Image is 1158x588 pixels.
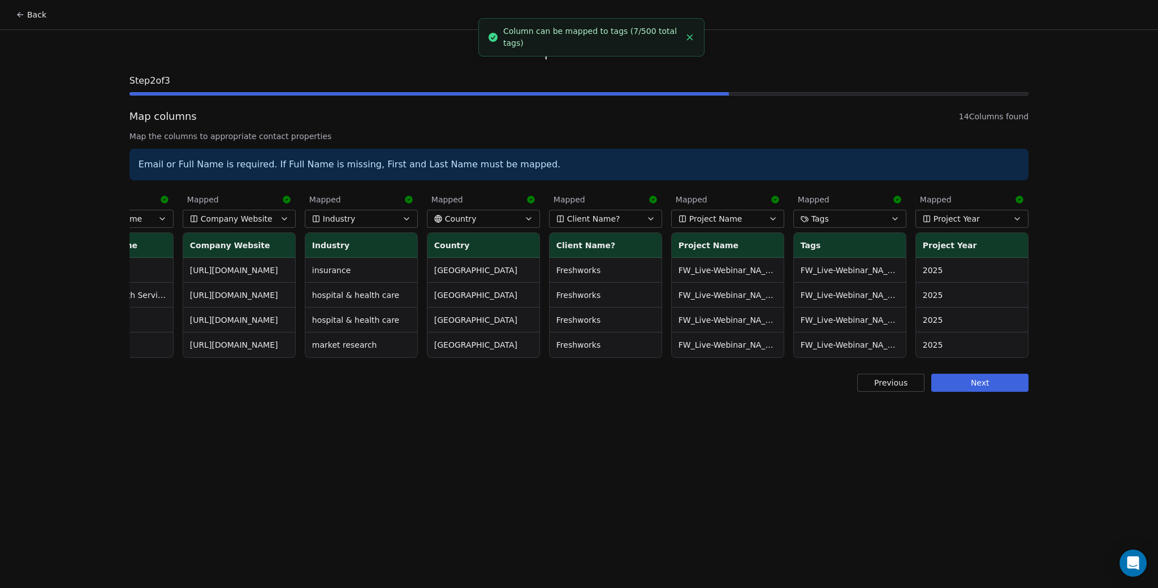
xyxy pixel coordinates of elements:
span: Mapped [676,194,707,205]
span: Step 2 of 3 [129,74,1029,88]
td: Freshworks [550,308,662,332]
td: FW_Live-Webinar_NA_27thAugust'25 - Batch 2 [794,332,906,357]
span: Map columns [129,109,197,124]
td: Freshworks [550,332,662,357]
span: Project Name [689,213,742,224]
td: [GEOGRAPHIC_DATA] [427,308,539,332]
td: FW_Live-Webinar_NA_27thAugust'25 [672,258,784,283]
div: Email or Full Name is required. If Full Name is missing, First and Last Name must be mapped. [129,149,1029,180]
td: [URL][DOMAIN_NAME] [183,332,295,357]
th: Project Year [916,233,1028,258]
td: FW_Live-Webinar_NA_27thAugust'25 - Batch 2 [794,308,906,332]
span: Map the columns to appropriate contact properties [129,131,1029,142]
td: hospital & health care [305,308,417,332]
td: [URL][DOMAIN_NAME] [183,283,295,308]
div: Column can be mapped to tags (7/500 total tags) [503,25,680,49]
td: [GEOGRAPHIC_DATA] [427,332,539,357]
span: 14 Columns found [959,111,1029,122]
td: market research [305,332,417,357]
td: 2025 [916,258,1028,283]
th: Industry [305,233,417,258]
td: FW_Live-Webinar_NA_27thAugust'25 - Batch 2 [794,283,906,308]
span: Company Website [201,213,273,224]
td: Freshworks [550,283,662,308]
span: Mapped [554,194,585,205]
span: Mapped [920,194,952,205]
td: [URL][DOMAIN_NAME] [183,308,295,332]
th: Country [427,233,539,258]
td: insurance [305,258,417,283]
span: Country [445,213,477,224]
td: FW_Live-Webinar_NA_27thAugust'25 [672,283,784,308]
td: 2025 [916,283,1028,308]
span: Mapped [187,194,219,205]
button: Previous [857,374,924,392]
td: 2025 [916,332,1028,357]
td: FW_Live-Webinar_NA_27thAugust'25 [672,308,784,332]
td: 2025 [916,308,1028,332]
th: Company Website [183,233,295,258]
td: Freshworks [550,258,662,283]
span: Mapped [309,194,341,205]
td: FW_Live-Webinar_NA_27thAugust'25 [672,332,784,357]
th: Tags [794,233,906,258]
span: Tags [811,213,829,224]
span: Client Name? [567,213,620,224]
div: Open Intercom Messenger [1120,550,1147,577]
th: Client Name? [550,233,662,258]
th: Project Name [672,233,784,258]
button: Next [931,374,1029,392]
span: Mapped [431,194,463,205]
span: Mapped [798,194,829,205]
td: [GEOGRAPHIC_DATA] [427,283,539,308]
span: Industry [323,213,356,224]
span: Project Year [934,213,980,224]
td: [GEOGRAPHIC_DATA] [427,258,539,283]
td: [URL][DOMAIN_NAME] [183,258,295,283]
button: Back [9,5,53,25]
button: Close toast [682,30,697,45]
td: hospital & health care [305,283,417,308]
td: FW_Live-Webinar_NA_27thAugust'25 - Batch 2 [794,258,906,283]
